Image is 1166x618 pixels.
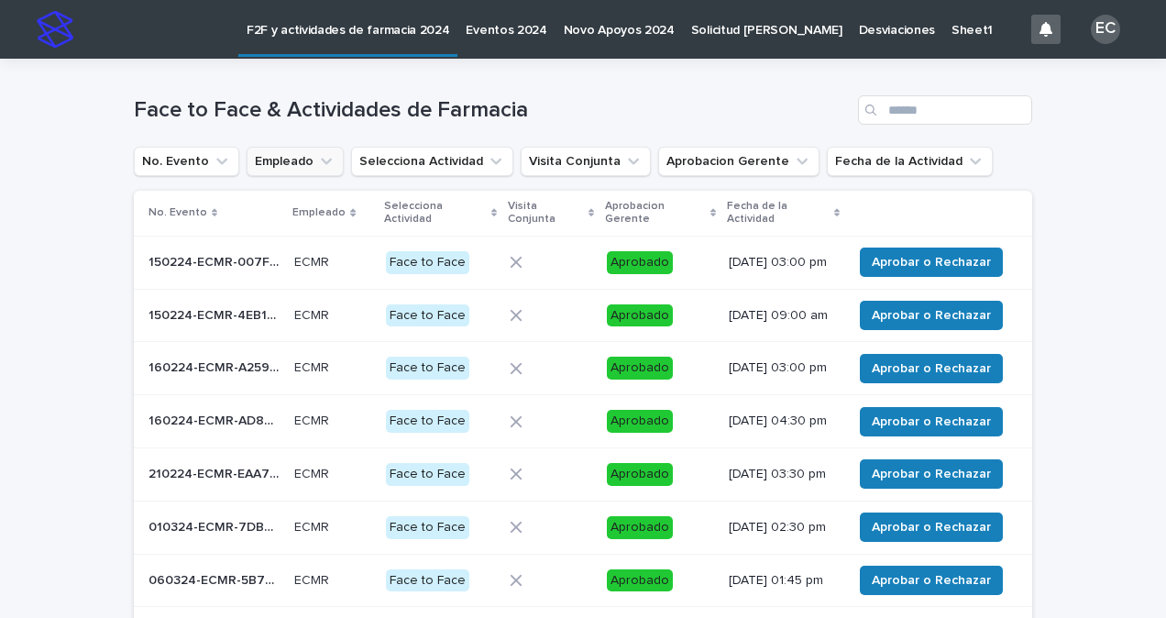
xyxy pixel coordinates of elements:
span: Aprobar o Rechazar [872,253,991,271]
p: ECMR [294,357,333,376]
div: Face to Face [386,569,469,592]
p: 210224-ECMR-EAA731 [148,463,283,482]
p: ECMR [294,251,333,270]
div: Aprobado [607,357,673,380]
span: Aprobar o Rechazar [872,359,991,378]
button: Aprobar o Rechazar [860,301,1003,330]
span: Aprobar o Rechazar [872,518,991,536]
div: EC [1091,15,1120,44]
p: 160224-ECMR-A2599A [148,357,283,376]
div: Aprobado [607,251,673,274]
tr: 150224-ECMR-007F5B150224-ECMR-007F5B ECMRECMR Face to FaceAprobado[DATE] 03:00 pmAprobar o Rechazar [134,236,1032,289]
tr: 210224-ECMR-EAA731210224-ECMR-EAA731 ECMRECMR Face to FaceAprobado[DATE] 03:30 pmAprobar o Rechazar [134,447,1032,501]
p: ECMR [294,516,333,535]
button: Fecha de la Actividad [827,147,993,176]
p: ECMR [294,463,333,482]
p: [DATE] 03:00 pm [729,255,838,270]
button: Aprobar o Rechazar [860,459,1003,489]
p: Empleado [292,203,346,223]
div: Face to Face [386,357,469,380]
button: Aprobar o Rechazar [860,407,1003,436]
button: Aprobar o Rechazar [860,513,1003,542]
tr: 060324-ECMR-5B7613060324-ECMR-5B7613 ECMRECMR Face to FaceAprobado[DATE] 01:45 pmAprobar o Rechazar [134,554,1032,607]
p: 160224-ECMR-AD8D8A [148,410,283,429]
div: Aprobado [607,463,673,486]
p: Visita Conjunta [508,196,583,230]
div: Aprobado [607,304,673,327]
p: 060324-ECMR-5B7613 [148,569,283,589]
div: Aprobado [607,516,673,539]
p: Aprobacion Gerente [605,196,706,230]
p: ECMR [294,304,333,324]
button: Aprobar o Rechazar [860,354,1003,383]
tr: 160224-ECMR-A2599A160224-ECMR-A2599A ECMRECMR Face to FaceAprobado[DATE] 03:00 pmAprobar o Rechazar [134,342,1032,395]
p: ECMR [294,410,333,429]
tr: 160224-ECMR-AD8D8A160224-ECMR-AD8D8A ECMRECMR Face to FaceAprobado[DATE] 04:30 pmAprobar o Rechazar [134,395,1032,448]
button: Aprobacion Gerente [658,147,819,176]
span: Aprobar o Rechazar [872,413,991,431]
button: Selecciona Actividad [351,147,513,176]
div: Face to Face [386,304,469,327]
span: Aprobar o Rechazar [872,465,991,483]
p: 010324-ECMR-7DB4C9 [148,516,283,535]
h1: Face to Face & Actividades de Farmacia [134,97,851,124]
span: Aprobar o Rechazar [872,306,991,325]
span: Aprobar o Rechazar [872,571,991,590]
div: Face to Face [386,410,469,433]
div: Face to Face [386,516,469,539]
p: Fecha de la Actividad [727,196,830,230]
div: Aprobado [607,410,673,433]
button: Aprobar o Rechazar [860,248,1003,277]
p: ECMR [294,569,333,589]
div: Face to Face [386,463,469,486]
button: Empleado [247,147,344,176]
tr: 150224-ECMR-4EB190150224-ECMR-4EB190 ECMRECMR Face to FaceAprobado[DATE] 09:00 amAprobar o Rechazar [134,289,1032,342]
p: [DATE] 02:30 pm [729,520,838,535]
div: Aprobado [607,569,673,592]
p: Selecciona Actividad [384,196,487,230]
button: No. Evento [134,147,239,176]
p: [DATE] 01:45 pm [729,573,838,589]
button: Visita Conjunta [521,147,651,176]
p: [DATE] 04:30 pm [729,414,838,429]
input: Search [858,95,1032,125]
p: 150224-ECMR-4EB190 [148,304,283,324]
div: Face to Face [386,251,469,274]
p: 150224-ECMR-007F5B [148,251,283,270]
p: No. Evento [148,203,207,223]
img: stacker-logo-s-only.png [37,11,73,48]
tr: 010324-ECMR-7DB4C9010324-ECMR-7DB4C9 ECMRECMR Face to FaceAprobado[DATE] 02:30 pmAprobar o Rechazar [134,501,1032,554]
button: Aprobar o Rechazar [860,566,1003,595]
p: [DATE] 03:00 pm [729,360,838,376]
p: [DATE] 09:00 am [729,308,838,324]
p: [DATE] 03:30 pm [729,467,838,482]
